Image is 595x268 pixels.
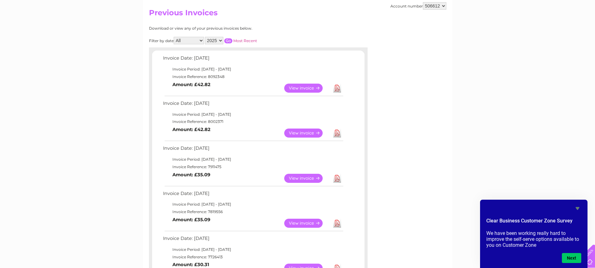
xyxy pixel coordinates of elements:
h2: Previous Invoices [149,8,446,20]
div: Clear Business Customer Zone Survey [486,205,581,263]
a: View [284,174,330,183]
h2: Clear Business Customer Zone Survey [486,217,581,228]
b: Amount: £35.09 [172,172,210,178]
div: Clear Business is a trading name of Verastar Limited (registered in [GEOGRAPHIC_DATA] No. 3667643... [150,3,445,30]
div: Filter by date [149,37,313,44]
b: Amount: £30.31 [172,262,209,267]
td: Invoice Reference: 7911475 [161,163,344,171]
td: Invoice Period: [DATE] - [DATE] [161,111,344,118]
a: Download [333,129,341,138]
a: Most Recent [233,38,257,43]
div: Download or view any of your previous invoices below. [149,26,313,31]
button: Hide survey [574,205,581,212]
td: Invoice Reference: 7726413 [161,253,344,261]
td: Invoice Date: [DATE] [161,234,344,246]
div: Account number [390,2,446,10]
a: Telecoms [518,27,537,31]
p: We have been working really hard to improve the self-serve options available to you on Customer Zone [486,230,581,248]
a: Log out [574,27,589,31]
a: 0333 014 3131 [477,3,520,11]
img: logo.png [21,16,53,35]
td: Invoice Reference: 8092348 [161,73,344,80]
a: Download [333,219,341,228]
a: Contact [553,27,569,31]
td: Invoice Period: [DATE] - [DATE] [161,201,344,208]
a: View [284,219,330,228]
a: Download [333,174,341,183]
a: Energy [501,27,514,31]
td: Invoice Date: [DATE] [161,144,344,156]
a: Download [333,84,341,93]
td: Invoice Reference: 8002371 [161,118,344,125]
td: Invoice Date: [DATE] [161,99,344,111]
a: Water [485,27,497,31]
button: Next question [562,253,581,263]
td: Invoice Reference: 7819556 [161,208,344,216]
b: Amount: £42.82 [172,127,211,132]
b: Amount: £42.82 [172,82,211,87]
td: Invoice Period: [DATE] - [DATE] [161,66,344,73]
td: Invoice Date: [DATE] [161,189,344,201]
a: View [284,84,330,93]
a: Blog [541,27,550,31]
td: Invoice Date: [DATE] [161,54,344,66]
a: View [284,129,330,138]
td: Invoice Period: [DATE] - [DATE] [161,156,344,163]
b: Amount: £35.09 [172,217,210,222]
td: Invoice Period: [DATE] - [DATE] [161,246,344,253]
